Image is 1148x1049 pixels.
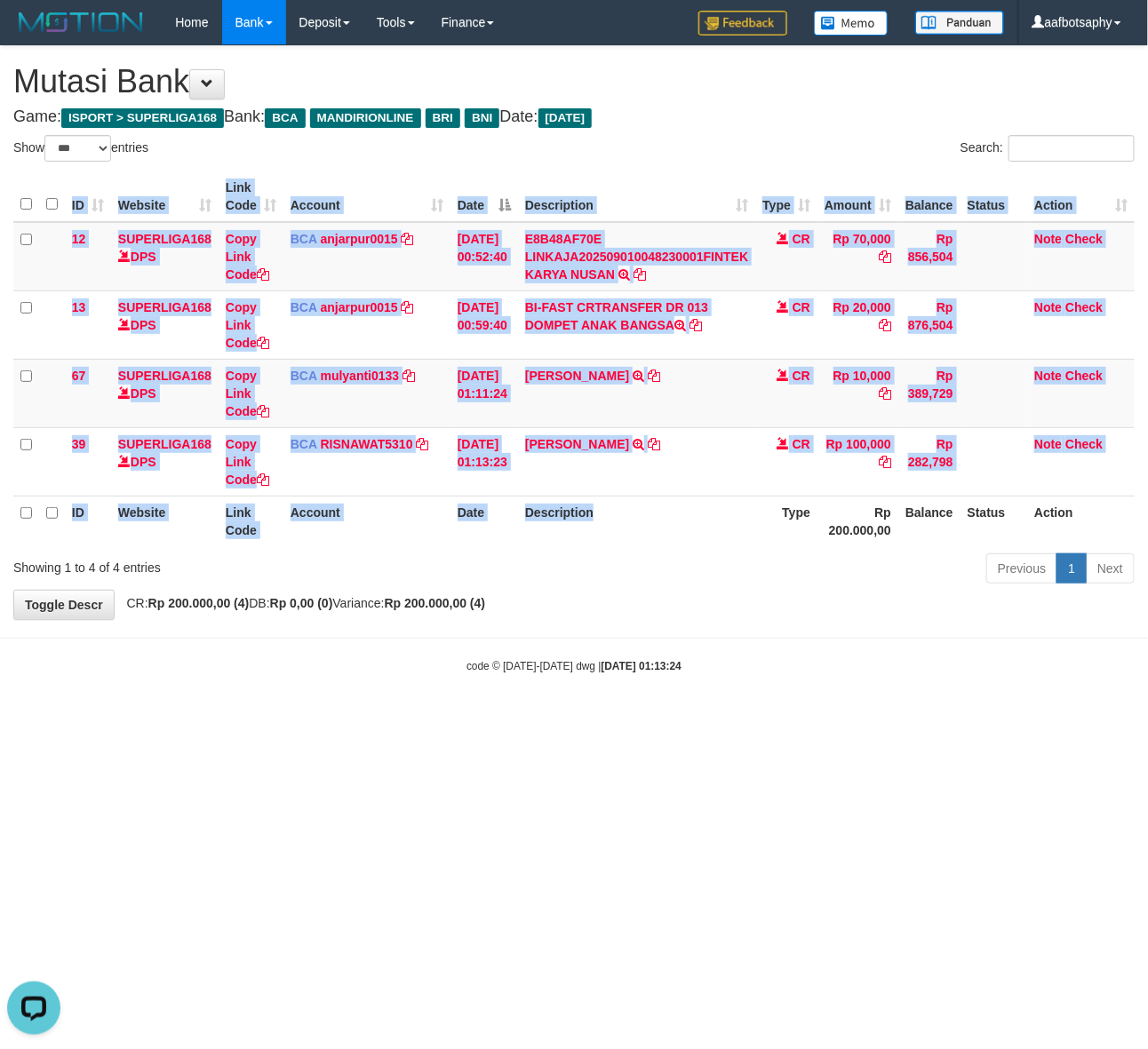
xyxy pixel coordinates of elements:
td: DPS [111,290,219,359]
a: Note [1034,232,1062,246]
a: Copy WAHYU HIDAYAT to clipboard [648,369,660,383]
span: CR [793,369,810,383]
th: ID [65,496,111,546]
td: Rp 20,000 [817,290,898,359]
a: E8B48AF70E LINKAJA202509010048230001FINTEK KARYA NUSAN [525,232,748,282]
th: Status [961,496,1027,546]
span: 13 [72,300,86,314]
th: Balance [898,171,961,222]
th: Status [961,171,1027,222]
a: Copy BI-FAST CRTRANSFER DR 013 DOMPET ANAK BANGSA to clipboard [690,318,702,332]
td: Rp 100,000 [817,427,898,496]
td: DPS [111,427,219,496]
th: Description: activate to sort column ascending [518,171,755,222]
div: Showing 1 to 4 of 4 entries [13,552,465,576]
td: Rp 282,798 [898,427,961,496]
a: Copy Rp 20,000 to clipboard [879,318,891,332]
span: MANDIRIONLINE [310,108,421,128]
th: Amount: activate to sort column ascending [817,171,898,222]
strong: [DATE] 01:13:24 [602,660,682,672]
span: [DATE] [538,108,593,128]
img: panduan.png [915,11,1004,35]
input: Search: [1008,135,1135,162]
span: 67 [72,369,86,383]
a: 1 [1056,553,1087,584]
a: Check [1065,232,1103,246]
span: BCA [291,369,317,383]
a: Copy Link Code [226,437,269,487]
td: BI-FAST CRTRANSFER DR 013 DOMPET ANAK BANGSA [518,290,755,359]
th: Link Code [219,496,283,546]
span: CR [793,300,810,314]
a: SUPERLIGA168 [118,300,211,314]
a: SUPERLIGA168 [118,437,211,451]
a: Check [1065,369,1103,383]
a: Note [1034,437,1062,451]
a: Copy Rp 70,000 to clipboard [879,250,891,264]
small: code © [DATE]-[DATE] dwg | [466,660,682,672]
h1: Mutasi Bank [13,64,1135,99]
span: CR: DB: Variance: [118,596,486,610]
a: [PERSON_NAME] [525,369,629,383]
img: MOTION_logo.png [13,9,148,36]
a: Copy Link Code [226,300,269,350]
th: Date: activate to sort column descending [450,171,518,222]
span: ISPORT > SUPERLIGA168 [61,108,224,128]
a: Copy E8B48AF70E LINKAJA202509010048230001FINTEK KARYA NUSAN to clipboard [634,267,646,282]
span: BCA [265,108,305,128]
label: Show entries [13,135,148,162]
span: CR [793,437,810,451]
a: Copy RIFAL DIRGAYANA to clipboard [648,437,660,451]
span: 12 [72,232,86,246]
th: Link Code: activate to sort column ascending [219,171,283,222]
th: Website: activate to sort column ascending [111,171,219,222]
img: Button%20Memo.svg [814,11,889,36]
th: ID: activate to sort column ascending [65,171,111,222]
td: DPS [111,222,219,291]
th: Date [450,496,518,546]
th: Action [1027,496,1135,546]
a: Copy Rp 100,000 to clipboard [879,455,891,469]
select: Showentries [44,135,111,162]
h4: Game: Bank: Date: [13,108,1135,126]
a: Check [1065,300,1103,314]
a: Copy Rp 10,000 to clipboard [879,386,891,401]
td: [DATE] 00:52:40 [450,222,518,291]
a: SUPERLIGA168 [118,232,211,246]
a: Copy RISNAWAT5310 to clipboard [416,437,428,451]
td: Rp 876,504 [898,290,961,359]
th: Balance [898,496,961,546]
img: Feedback.jpg [698,11,787,36]
span: BRI [426,108,460,128]
a: Note [1034,369,1062,383]
td: [DATE] 01:13:23 [450,427,518,496]
a: Copy Link Code [226,232,269,282]
td: [DATE] 01:11:24 [450,359,518,427]
td: Rp 389,729 [898,359,961,427]
th: Account [283,496,450,546]
a: RISNAWAT5310 [321,437,413,451]
strong: Rp 200.000,00 (4) [148,596,250,610]
a: Note [1034,300,1062,314]
th: Type: activate to sort column ascending [755,171,817,222]
td: [DATE] 00:59:40 [450,290,518,359]
a: Copy Link Code [226,369,269,418]
th: Rp 200.000,00 [817,496,898,546]
a: Copy anjarpur0015 to clipboard [402,232,414,246]
strong: Rp 200.000,00 (4) [385,596,486,610]
th: Account: activate to sort column ascending [283,171,450,222]
th: Description [518,496,755,546]
td: DPS [111,359,219,427]
span: 39 [72,437,86,451]
span: BCA [291,300,317,314]
span: CR [793,232,810,246]
span: BNI [465,108,499,128]
button: Open LiveChat chat widget [7,7,60,60]
td: Rp 856,504 [898,222,961,291]
a: [PERSON_NAME] [525,437,629,451]
a: Previous [986,553,1057,584]
th: Action: activate to sort column ascending [1027,171,1135,222]
a: Next [1086,553,1135,584]
a: anjarpur0015 [321,232,398,246]
a: SUPERLIGA168 [118,369,211,383]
